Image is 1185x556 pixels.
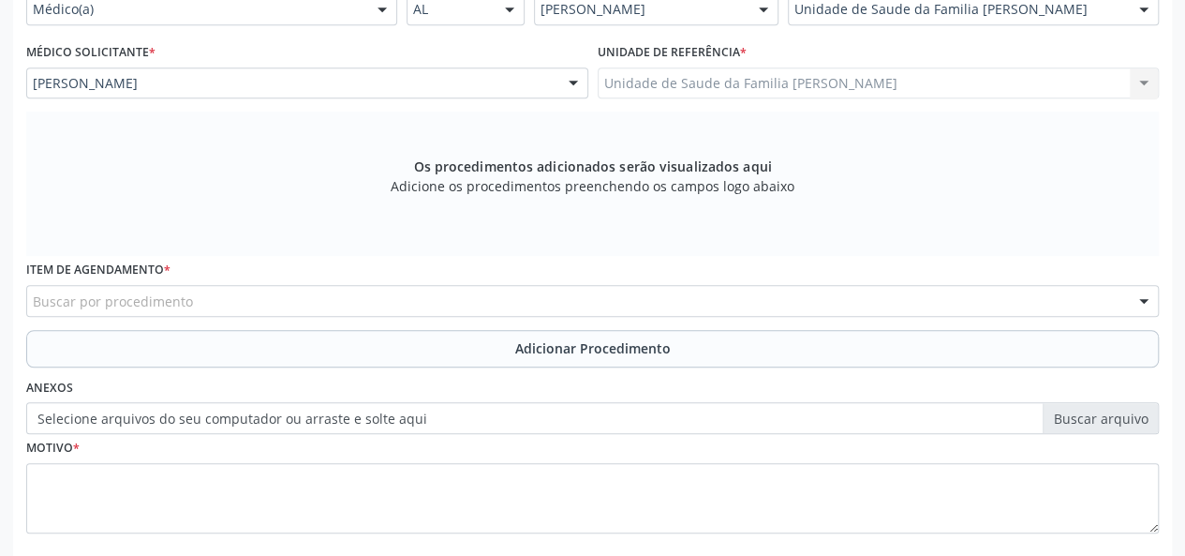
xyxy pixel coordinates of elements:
span: Buscar por procedimento [33,292,193,311]
label: Médico Solicitante [26,38,156,68]
label: Unidade de referência [598,38,747,68]
span: [PERSON_NAME] [33,74,550,93]
span: Adicione os procedimentos preenchendo os campos logo abaixo [391,176,794,196]
span: Adicionar Procedimento [515,338,671,358]
label: Motivo [26,434,80,463]
label: Anexos [26,374,73,403]
label: Item de agendamento [26,256,170,285]
span: Os procedimentos adicionados serão visualizados aqui [413,157,771,176]
button: Adicionar Procedimento [26,330,1159,368]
